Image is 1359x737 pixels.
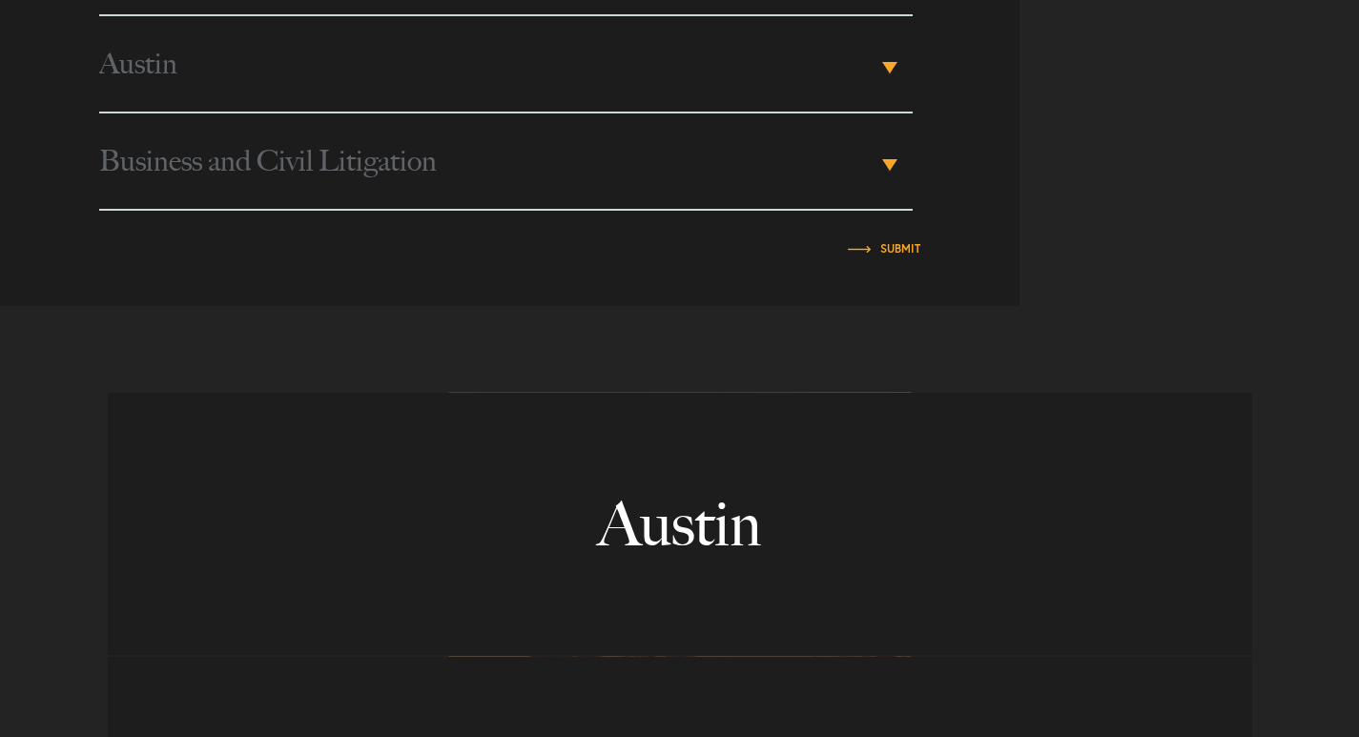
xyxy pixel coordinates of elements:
[108,393,1252,655] a: View on map
[99,16,876,112] span: Austin
[880,243,920,255] input: Submit
[882,62,897,73] b: ▾
[99,113,876,209] span: Business and Civil Litigation
[882,159,897,171] b: ▾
